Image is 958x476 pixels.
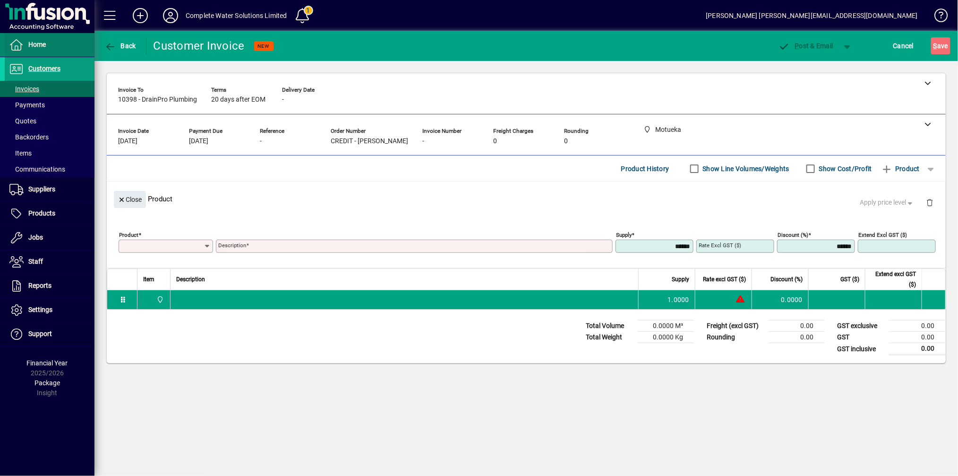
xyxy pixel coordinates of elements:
td: 0.0000 M³ [638,320,694,332]
button: Product History [617,160,673,177]
td: 0.00 [889,332,946,343]
mat-label: Extend excl GST ($) [858,232,907,238]
td: 0.00 [889,343,946,355]
span: Quotes [9,117,36,125]
span: Apply price level [860,198,915,208]
span: Customers [28,65,60,72]
span: S [933,42,937,50]
label: Show Line Volumes/Weights [701,164,789,173]
mat-label: Rate excl GST ($) [699,242,741,249]
div: Product [107,182,946,216]
span: 20 days after EOM [211,96,265,104]
button: Apply price level [856,194,919,211]
span: Back [104,42,136,50]
span: [DATE] [189,138,208,145]
span: Staff [28,258,43,265]
button: Back [102,37,138,54]
td: 0.0000 Kg [638,332,694,343]
a: Communications [5,161,94,177]
a: Support [5,322,94,346]
span: Item [143,274,154,285]
span: Cancel [893,38,914,53]
td: GST inclusive [832,343,889,355]
span: Description [176,274,205,285]
a: Quotes [5,113,94,129]
span: Extend excl GST ($) [871,269,916,290]
span: 0 [564,138,568,145]
span: Product History [621,161,669,176]
span: 1.0000 [668,295,690,304]
span: Support [28,330,52,338]
div: Customer Invoice [154,38,245,53]
span: Financial Year [27,359,68,367]
span: GST ($) [840,274,859,285]
span: [DATE] [118,138,137,145]
button: Close [114,191,146,208]
span: Products [28,209,55,217]
td: 0.00 [768,320,825,332]
td: 0.00 [768,332,825,343]
button: Profile [155,7,186,24]
span: Invoices [9,85,39,93]
span: NEW [258,43,270,49]
span: - [422,138,424,145]
span: Supply [672,274,689,285]
span: Discount (%) [770,274,803,285]
a: Jobs [5,226,94,250]
div: [PERSON_NAME] [PERSON_NAME][EMAIL_ADDRESS][DOMAIN_NAME] [706,8,918,23]
span: ost & Email [778,42,833,50]
span: Suppliers [28,185,55,193]
a: Suppliers [5,178,94,201]
label: Show Cost/Profit [817,164,872,173]
app-page-header-button: Delete [918,198,941,207]
a: Staff [5,250,94,274]
td: 0.0000 [752,290,808,309]
td: GST [832,332,889,343]
span: Rate excl GST ($) [703,274,746,285]
span: - [282,96,284,104]
span: 0 [493,138,497,145]
a: Payments [5,97,94,113]
button: Cancel [891,37,916,54]
span: Settings [28,306,52,313]
mat-label: Discount (%) [778,232,808,238]
mat-label: Supply [616,232,632,238]
span: - [260,138,262,145]
td: 0.00 [889,320,946,332]
span: Reports [28,282,51,289]
mat-label: Product [119,232,138,238]
span: ave [933,38,948,53]
td: Rounding [702,332,768,343]
button: Add [125,7,155,24]
span: Close [118,192,142,208]
td: Total Weight [581,332,638,343]
button: Post & Email [774,37,838,54]
div: Complete Water Solutions Limited [186,8,287,23]
a: Invoices [5,81,94,97]
span: Items [9,149,32,157]
span: Package [34,379,60,387]
span: P [795,42,799,50]
app-page-header-button: Back [94,37,146,54]
a: Backorders [5,129,94,145]
mat-label: Description [218,242,246,249]
span: Backorders [9,133,49,141]
a: Products [5,202,94,225]
span: CREDIT - [PERSON_NAME] [331,138,408,145]
td: Freight (excl GST) [702,320,768,332]
a: Reports [5,274,94,298]
button: Delete [918,191,941,214]
a: Items [5,145,94,161]
button: Save [931,37,950,54]
a: Knowledge Base [927,2,946,33]
span: 10398 - DrainPro Plumbing [118,96,197,104]
app-page-header-button: Close [111,195,148,203]
td: Total Volume [581,320,638,332]
span: Motueka [154,294,165,305]
span: Payments [9,101,45,109]
td: GST exclusive [832,320,889,332]
a: Home [5,33,94,57]
span: Communications [9,165,65,173]
span: Jobs [28,234,43,241]
a: Settings [5,298,94,322]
